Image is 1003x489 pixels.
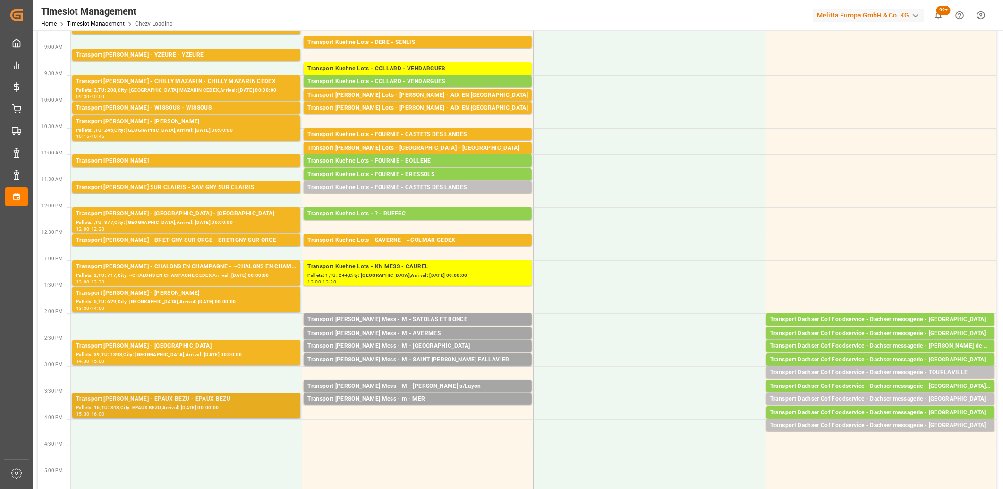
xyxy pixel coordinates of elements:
span: 3:30 PM [44,388,63,394]
div: Transport Dachser Cof Foodservice - Dachser messagerie - [PERSON_NAME] de Guadaira Sevilla [770,342,991,351]
div: Pallets: 16,TU: 192,City: [GEOGRAPHIC_DATA],Arrival: [DATE] 00:00:00 [307,74,528,82]
div: - [321,280,323,284]
span: 99+ [936,6,951,15]
button: Help Center [949,5,970,26]
div: Transport [PERSON_NAME] - WISSOUS - WISSOUS [76,103,297,113]
span: 3:00 PM [44,362,63,367]
div: Transport [PERSON_NAME] - [GEOGRAPHIC_DATA] [76,342,297,351]
div: Pallets: 1,TU: ,City: CASTETS DES [PERSON_NAME],Arrival: [DATE] 00:00:00 [307,139,528,147]
span: 5:00 PM [44,468,63,473]
div: Transport Kuehne Lots - ? - RUFFEC [307,209,528,219]
span: 10:30 AM [41,124,63,129]
div: Transport Dachser Cof Foodservice - Dachser messagerie - [GEOGRAPHIC_DATA] [770,395,991,404]
div: Pallets: ,TU: 65,City: [GEOGRAPHIC_DATA],Arrival: [DATE] 00:00:00 [307,100,528,108]
div: 13:30 [91,280,105,284]
div: 15:30 [76,412,90,416]
div: Transport Dachser Cof Foodservice - Dachser messagerie - [GEOGRAPHIC_DATA] [770,315,991,325]
div: Pallets: ,TU: 12,City: [GEOGRAPHIC_DATA],Arrival: [DATE] 00:00:00 [307,351,528,359]
div: Transport [PERSON_NAME] [76,156,297,166]
div: Pallets: 2,TU: 1039,City: RUFFEC,Arrival: [DATE] 00:00:00 [307,219,528,227]
div: Transport Dachser Cof Foodservice - Dachser messagerie - [GEOGRAPHIC_DATA] [770,355,991,365]
span: 1:00 PM [44,256,63,261]
div: Pallets: ,TU: 74,City: [GEOGRAPHIC_DATA] [GEOGRAPHIC_DATA],Arrival: [DATE] 00:00:00 [770,351,991,359]
div: Pallets: 1,TU: 244,City: [GEOGRAPHIC_DATA],Arrival: [DATE] 00:00:00 [307,272,528,280]
div: - [90,412,91,416]
div: Transport Kuehne Lots - FOURNIE - BRESSOLS [307,170,528,180]
div: Pallets: 5,TU: 538,City: ~COLMAR CEDEX,Arrival: [DATE] 00:00:00 [307,245,528,253]
span: 10:00 AM [41,97,63,103]
span: 12:00 PM [41,203,63,208]
div: 10:45 [91,134,105,138]
div: Pallets: ,TU: 20,City: [GEOGRAPHIC_DATA],Arrival: [DATE] 00:00:00 [307,113,528,121]
div: Pallets: 1,TU: 84,City: BRESSOLS,Arrival: [DATE] 00:00:00 [307,180,528,188]
div: - [90,94,91,99]
div: Pallets: 2,TU: 10,City: [GEOGRAPHIC_DATA],Arrival: [DATE] 00:00:00 [770,365,991,373]
div: Transport [PERSON_NAME] Lots - [PERSON_NAME] - AIX EN [GEOGRAPHIC_DATA] [307,91,528,100]
div: Transport Dachser Cof Foodservice - Dachser messagerie - [GEOGRAPHIC_DATA],[GEOGRAPHIC_DATA] [770,382,991,391]
div: Pallets: ,TU: 132,City: [GEOGRAPHIC_DATA],Arrival: [DATE] 00:00:00 [76,34,297,42]
div: Transport [PERSON_NAME] Mess - M - [PERSON_NAME] s/Layon [307,382,528,391]
div: Transport [PERSON_NAME] - BRETIGNY SUR ORGE - BRETIGNY SUR ORGE [76,236,297,245]
div: Transport Kuehne Lots - COLLARD - VENDARGUES [307,64,528,74]
div: Transport Kuehne Lots - FOURNIE - CASTETS DES LANDES [307,183,528,192]
div: Transport [PERSON_NAME] - [PERSON_NAME] [76,117,297,127]
div: - [90,134,91,138]
div: Pallets: ,TU: 377,City: [GEOGRAPHIC_DATA],Arrival: [DATE] 00:00:00 [76,219,297,227]
div: Pallets: 14,TU: 544,City: [GEOGRAPHIC_DATA],Arrival: [DATE] 00:00:00 [307,86,528,94]
div: Pallets: 1,TU: 70,City: MER,Arrival: [DATE] 00:00:00 [307,404,528,412]
div: Pallets: 1,TU: ,City: [GEOGRAPHIC_DATA],Arrival: [DATE] 00:00:00 [770,404,991,412]
div: Transport [PERSON_NAME] - YZEURE - YZEURE [76,51,297,60]
div: 12:00 [76,227,90,231]
div: - [90,306,91,310]
div: 13:00 [76,280,90,284]
span: 9:30 AM [44,71,63,76]
div: 14:30 [76,359,90,363]
div: Pallets: ,TU: 285,City: [GEOGRAPHIC_DATA],Arrival: [DATE] 00:00:00 [307,47,528,55]
div: Transport Kuehne Lots - KN MESS - CAUREL [307,262,528,272]
div: Pallets: 1,TU: 30,City: [GEOGRAPHIC_DATA],Arrival: [DATE] 00:00:00 [76,192,297,200]
div: Transport [PERSON_NAME] Lots - [PERSON_NAME] - AIX EN [GEOGRAPHIC_DATA] [307,103,528,113]
button: show 100 new notifications [928,5,949,26]
div: Pallets: 5,TU: ,City: WISSOUS,Arrival: [DATE] 00:00:00 [76,113,297,121]
span: 1:30 PM [44,283,63,288]
div: Pallets: 1,TU: ,City: [GEOGRAPHIC_DATA],Arrival: [DATE] 00:00:00 [770,325,991,333]
div: Pallets: ,TU: 39,City: Beaulieu s/[GEOGRAPHIC_DATA],Arrival: [DATE] 00:00:00 [307,391,528,399]
div: Transport [PERSON_NAME] Mess - M - AVERMES [307,329,528,338]
div: Melitta Europa GmbH & Co. KG [813,9,924,22]
div: 16:00 [91,412,105,416]
span: 4:00 PM [44,415,63,420]
div: - [90,280,91,284]
div: Transport Kuehne Lots - FOURNIE - CASTETS DES LANDES [307,130,528,139]
div: Pallets: 39,TU: 1393,City: [GEOGRAPHIC_DATA],Arrival: [DATE] 00:00:00 [76,351,297,359]
div: - [90,227,91,231]
div: Transport Dachser Cof Foodservice - Dachser messagerie - TOURLAVILLE [770,368,991,377]
div: Transport [PERSON_NAME] Mess - M - SAINT [PERSON_NAME] FALLAVIER [307,355,528,365]
div: Transport [PERSON_NAME] - EPAUX BEZU - EPAUX BEZU [76,395,297,404]
div: Transport Kuehne Lots - COLLARD - VENDARGUES [307,77,528,86]
div: Transport [PERSON_NAME] - [PERSON_NAME] [76,289,297,298]
div: Pallets: 2,TU: 208,City: [GEOGRAPHIC_DATA] MAZARIN CEDEX,Arrival: [DATE] 00:00:00 [76,86,297,94]
div: Transport [PERSON_NAME] - [GEOGRAPHIC_DATA] - [GEOGRAPHIC_DATA] [76,209,297,219]
div: 12:30 [91,227,105,231]
div: 13:30 [76,306,90,310]
div: Transport [PERSON_NAME] Lots - [GEOGRAPHIC_DATA] - [GEOGRAPHIC_DATA] [307,144,528,153]
div: Transport Dachser Cof Foodservice - Dachser messagerie - [GEOGRAPHIC_DATA] [770,329,991,338]
div: 15:00 [91,359,105,363]
div: Transport Kuehne Lots - DERE - SENLIS [307,38,528,47]
div: Pallets: ,TU: 168,City: CASTETS DES [PERSON_NAME],Arrival: [DATE] 00:00:00 [307,192,528,200]
div: Transport Dachser Cof Foodservice - Dachser messagerie - [GEOGRAPHIC_DATA] [770,421,991,430]
span: 12:30 PM [41,230,63,235]
div: Pallets: ,TU: 245,City: [GEOGRAPHIC_DATA],Arrival: [DATE] 00:00:00 [76,127,297,135]
span: 4:30 PM [44,441,63,446]
div: Pallets: 1,TU: 174,City: [GEOGRAPHIC_DATA],Arrival: [DATE] 00:00:00 [307,153,528,161]
div: Pallets: 2,TU: 717,City: ~CHALONS EN CHAMPAGNE CEDEX,Arrival: [DATE] 00:00:00 [76,272,297,280]
div: Pallets: ,TU: 95,City: [GEOGRAPHIC_DATA],Arrival: [DATE] 00:00:00 [307,338,528,346]
div: 10:00 [91,94,105,99]
div: Transport Kuehne Lots - FOURNIE - BOLLENE [307,156,528,166]
div: Pallets: ,TU: 31,City: [GEOGRAPHIC_DATA][PERSON_NAME],Arrival: [DATE] 00:00:00 [307,365,528,373]
span: 11:30 AM [41,177,63,182]
div: 14:00 [91,306,105,310]
div: Pallets: 2,TU: ,City: BOLLENE,Arrival: [DATE] 00:00:00 [307,166,528,174]
div: Pallets: 2,TU: 27,City: [GEOGRAPHIC_DATA],[GEOGRAPHIC_DATA],Arrival: [DATE] 00:00:00 [770,391,991,399]
div: Transport [PERSON_NAME] Mess - M - [GEOGRAPHIC_DATA] [307,342,528,351]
